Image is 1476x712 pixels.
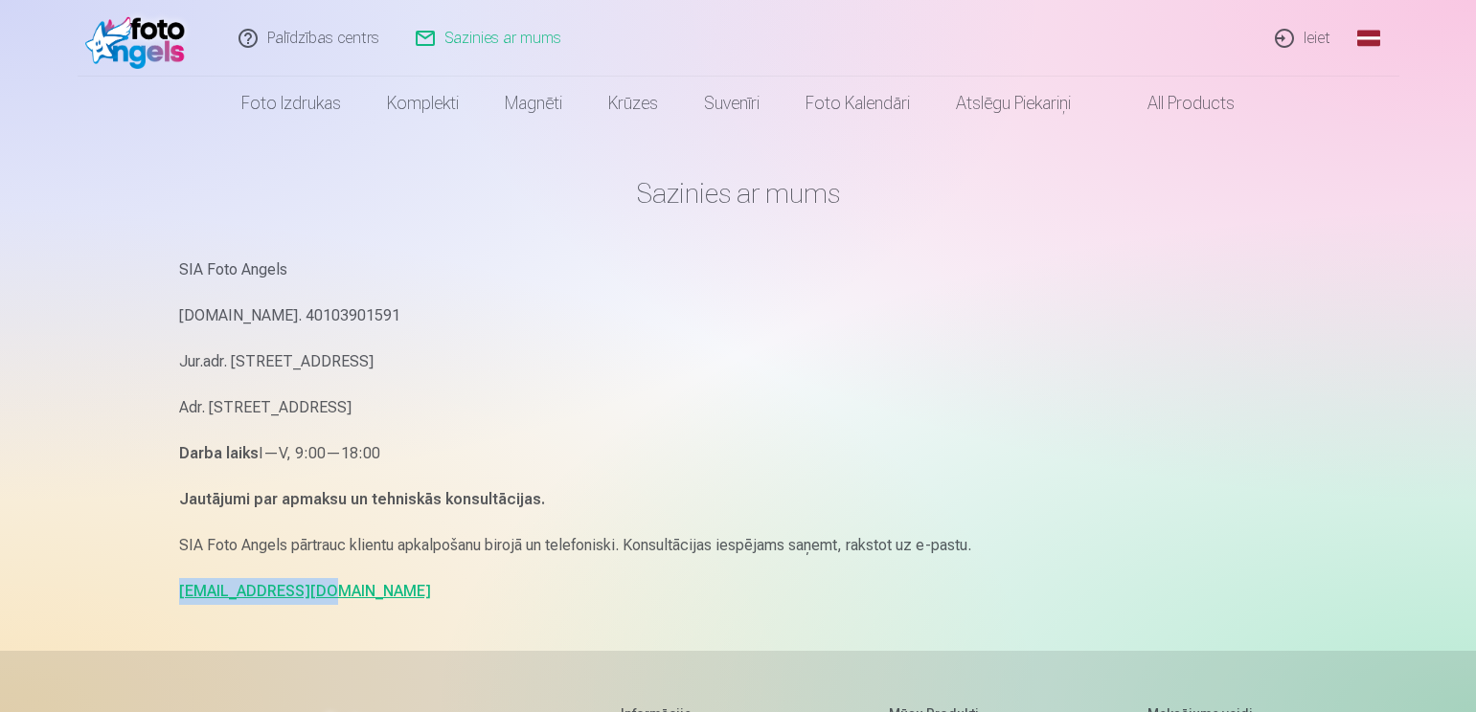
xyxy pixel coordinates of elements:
p: SIA Foto Angels [179,256,1298,283]
a: Krūzes [585,77,681,130]
p: [DOMAIN_NAME]. 40103901591 [179,302,1298,329]
h1: Sazinies ar mums [179,176,1298,211]
p: Adr. [STREET_ADDRESS] [179,394,1298,421]
a: Magnēti [482,77,585,130]
p: I—V, 9:00—18:00 [179,440,1298,467]
a: All products [1094,77,1258,130]
a: Suvenīri [681,77,783,130]
strong: Darba laiks [179,444,259,462]
a: Foto kalendāri [783,77,933,130]
a: Foto izdrukas [218,77,364,130]
img: /fa1 [85,8,195,69]
strong: Jautājumi par apmaksu un tehniskās konsultācijas. [179,490,545,508]
p: SIA Foto Angels pārtrauc klientu apkalpošanu birojā un telefoniski. Konsultācijas iespējams saņem... [179,532,1298,559]
a: Atslēgu piekariņi [933,77,1094,130]
a: Komplekti [364,77,482,130]
p: Jur.adr. [STREET_ADDRESS] [179,348,1298,375]
a: [EMAIL_ADDRESS][DOMAIN_NAME] [179,582,431,600]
